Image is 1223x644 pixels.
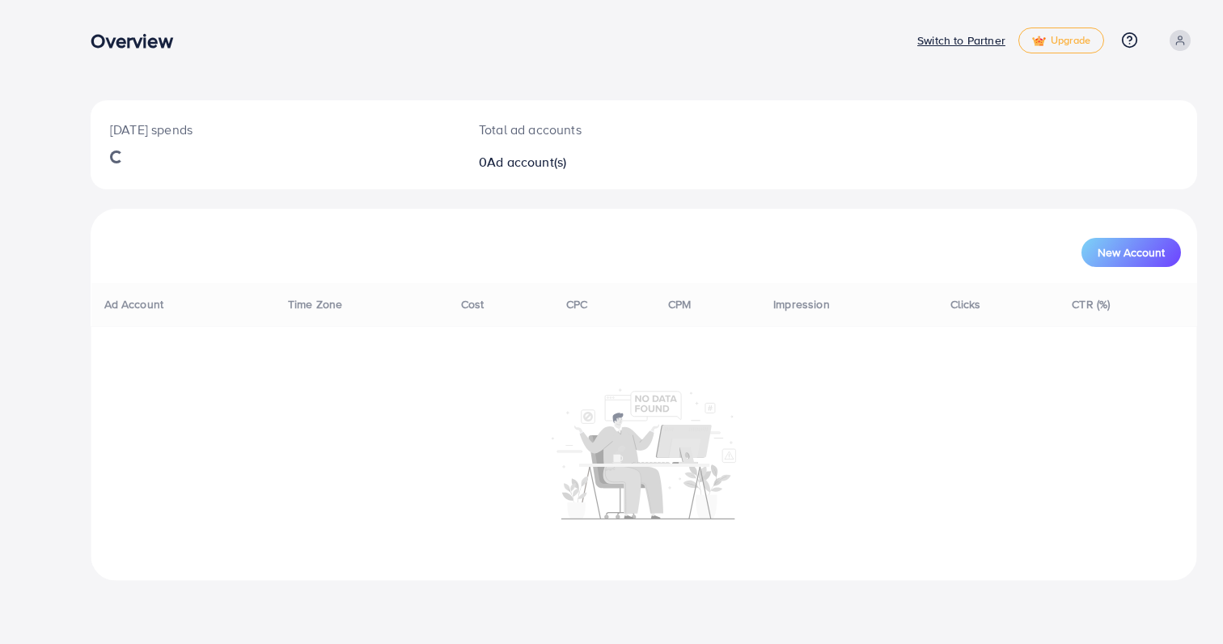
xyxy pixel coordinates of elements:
[1098,247,1165,258] span: New Account
[917,31,1005,50] p: Switch to Partner
[1032,35,1090,47] span: Upgrade
[91,29,185,53] h3: Overview
[479,155,717,170] h2: 0
[1018,28,1104,53] a: tickUpgrade
[487,153,566,171] span: Ad account(s)
[1032,36,1046,47] img: tick
[479,120,717,139] p: Total ad accounts
[110,120,440,139] p: [DATE] spends
[1081,238,1181,267] button: New Account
